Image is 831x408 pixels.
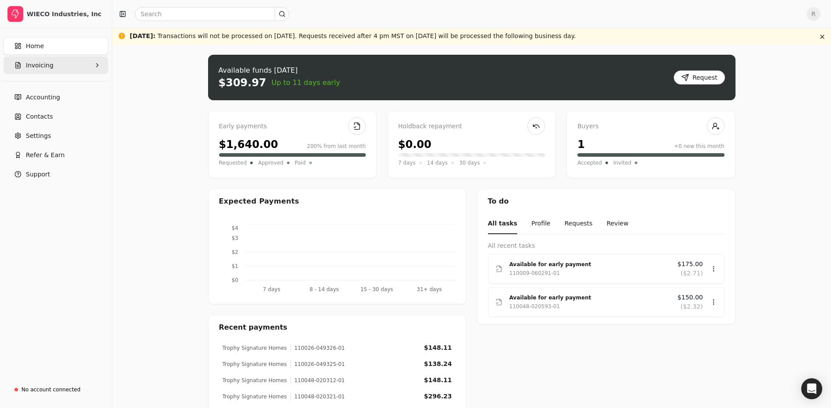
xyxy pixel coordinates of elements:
[263,286,280,292] tspan: 7 days
[531,214,551,234] button: Profile
[4,146,108,164] button: Refer & Earn
[209,315,466,340] div: Recent payments
[424,343,452,352] div: $148.11
[231,263,238,269] tspan: $1
[398,158,416,167] span: 7 days
[26,112,53,121] span: Contacts
[295,158,306,167] span: Paid
[290,393,345,401] div: 110048-020321-01
[4,382,108,397] a: No account connected
[509,260,671,269] div: Available for early payment
[398,137,431,152] div: $0.00
[26,170,50,179] span: Support
[577,158,602,167] span: Accepted
[488,241,725,250] div: All recent tasks
[424,359,452,369] div: $138.24
[509,302,560,311] div: 110048-020593-01
[427,158,448,167] span: 14 days
[290,344,345,352] div: 110026-049326-01
[360,286,393,292] tspan: 15 - 30 days
[231,249,238,255] tspan: $2
[223,344,287,352] div: Trophy Signature Homes
[424,376,452,385] div: $148.11
[509,293,671,302] div: Available for early payment
[424,392,452,401] div: $296.23
[577,137,585,152] div: 1
[26,151,65,160] span: Refer & Earn
[674,70,725,84] button: Request
[417,286,442,292] tspan: 31+ days
[674,142,725,150] div: +0 new this month
[219,196,299,207] div: Expected Payments
[398,122,545,131] div: Holdback repayment
[219,65,340,76] div: Available funds [DATE]
[26,93,60,102] span: Accounting
[459,158,480,167] span: 30 days
[509,269,560,278] div: 110009-060291-01
[4,165,108,183] button: Support
[135,7,289,21] input: Search
[26,61,53,70] span: Invoicing
[219,122,366,131] div: Early payments
[258,158,283,167] span: Approved
[231,225,238,231] tspan: $4
[613,158,631,167] span: Invited
[564,214,592,234] button: Requests
[219,76,266,90] div: $309.97
[678,260,703,269] span: $175.00
[307,142,366,150] div: 200% from last month
[577,122,724,131] div: Buyers
[4,37,108,55] a: Home
[801,378,822,399] div: Open Intercom Messenger
[130,32,576,41] div: Transactions will not be processed on [DATE]. Requests received after 4 pm MST on [DATE] will be ...
[219,158,247,167] span: Requested
[290,376,345,384] div: 110048-020312-01
[607,214,629,234] button: Review
[680,302,703,311] span: ($2.32)
[678,293,703,302] span: $150.00
[488,214,517,234] button: All tasks
[309,286,339,292] tspan: 8 - 14 days
[26,131,51,141] span: Settings
[130,32,156,39] span: [DATE] :
[27,10,104,18] div: WIECO Industries, Inc
[223,376,287,384] div: Trophy Signature Homes
[4,88,108,106] a: Accounting
[231,277,238,283] tspan: $0
[477,189,735,214] div: To do
[806,7,820,21] button: R
[223,360,287,368] div: Trophy Signature Homes
[272,77,340,88] span: Up to 11 days early
[290,360,345,368] div: 110026-049325-01
[231,235,238,241] tspan: $3
[4,127,108,144] a: Settings
[21,386,81,394] div: No account connected
[680,269,703,278] span: ($2.71)
[223,393,287,401] div: Trophy Signature Homes
[26,42,44,51] span: Home
[219,137,278,152] div: $1,640.00
[4,56,108,74] button: Invoicing
[4,108,108,125] a: Contacts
